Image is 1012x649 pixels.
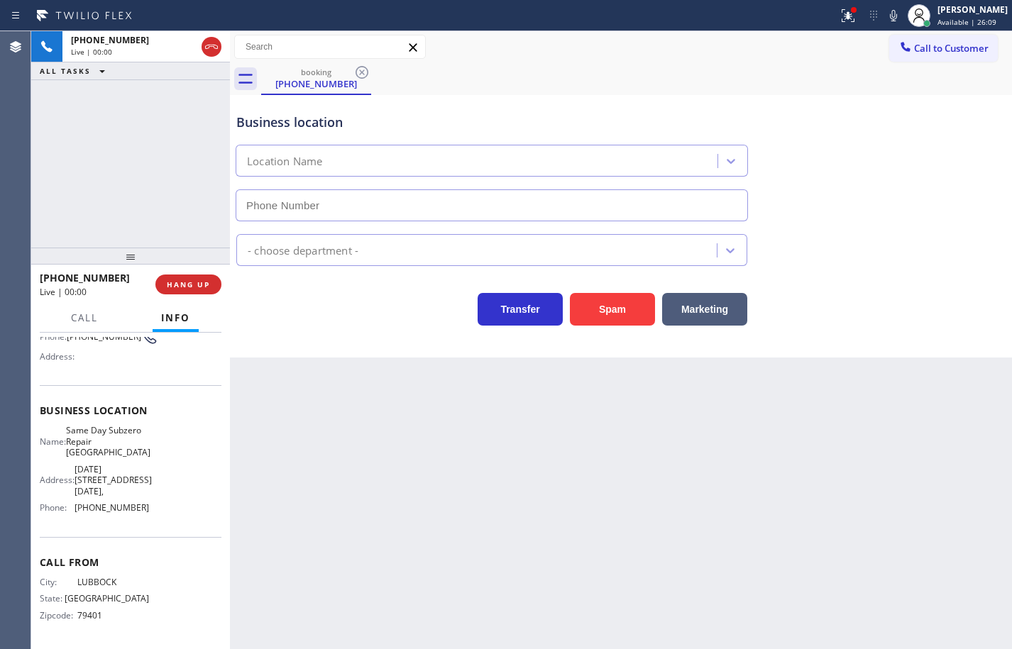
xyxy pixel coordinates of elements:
[71,311,98,324] span: Call
[31,62,119,79] button: ALL TASKS
[40,502,75,513] span: Phone:
[937,4,1008,16] div: [PERSON_NAME]
[161,311,190,324] span: Info
[248,242,358,258] div: - choose department -
[937,17,996,27] span: Available | 26:09
[263,67,370,77] div: booking
[40,286,87,298] span: Live | 00:00
[236,113,747,132] div: Business location
[889,35,998,62] button: Call to Customer
[914,42,989,55] span: Call to Customer
[40,66,91,76] span: ALL TASKS
[235,35,425,58] input: Search
[65,593,149,604] span: [GEOGRAPHIC_DATA]
[40,475,75,485] span: Address:
[40,351,77,362] span: Address:
[77,577,148,587] span: LUBBOCK
[155,274,221,294] button: HANG UP
[75,502,149,513] span: [PHONE_NUMBER]
[167,279,210,289] span: HANG UP
[66,425,150,457] span: Same Day Subzero Repair [GEOGRAPHIC_DATA]
[40,436,66,447] span: Name:
[40,593,65,604] span: State:
[247,153,323,170] div: Location Name
[40,610,77,621] span: Zipcode:
[202,37,221,57] button: Hang up
[236,189,748,221] input: Phone Number
[40,555,221,569] span: Call From
[62,304,106,332] button: Call
[153,304,199,332] button: Info
[75,464,152,497] span: [DATE][STREET_ADDRESS][DATE],
[71,34,149,46] span: [PHONE_NUMBER]
[478,293,563,326] button: Transfer
[40,271,130,284] span: [PHONE_NUMBER]
[77,610,148,621] span: 79401
[570,293,655,326] button: Spam
[662,293,747,326] button: Marketing
[40,404,221,417] span: Business location
[40,331,67,342] span: Phone:
[67,331,141,342] span: [PHONE_NUMBER]
[263,77,370,90] div: [PHONE_NUMBER]
[71,47,112,57] span: Live | 00:00
[884,6,903,26] button: Mute
[263,63,370,94] div: (806) 503-8122
[40,577,77,587] span: City:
